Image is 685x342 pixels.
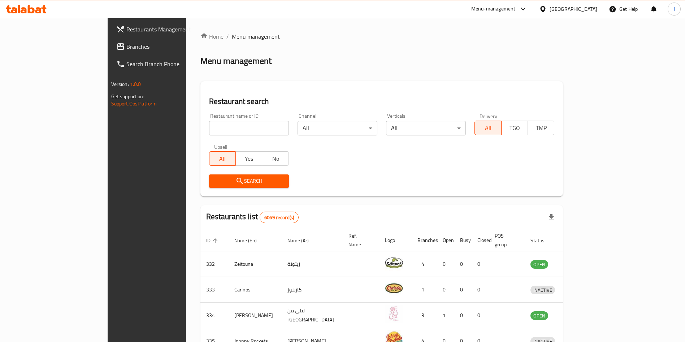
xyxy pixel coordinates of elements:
[531,123,551,133] span: TMP
[437,229,454,251] th: Open
[471,5,516,13] div: Menu-management
[412,277,437,303] td: 1
[528,121,554,135] button: TMP
[530,312,548,320] span: OPEN
[234,236,266,245] span: Name (En)
[229,277,282,303] td: Carinos
[530,260,548,269] span: OPEN
[110,55,222,73] a: Search Branch Phone
[212,153,233,164] span: All
[437,251,454,277] td: 0
[239,153,259,164] span: Yes
[412,229,437,251] th: Branches
[260,212,299,223] div: Total records count
[501,121,528,135] button: TGO
[386,121,466,135] div: All
[110,38,222,55] a: Branches
[130,79,141,89] span: 1.0.0
[206,236,220,245] span: ID
[437,303,454,328] td: 1
[200,55,272,67] h2: Menu management
[111,99,157,108] a: Support.OpsPlatform
[262,151,289,166] button: No
[480,113,498,118] label: Delivery
[260,214,298,221] span: 6069 record(s)
[550,5,597,13] div: [GEOGRAPHIC_DATA]
[126,60,216,68] span: Search Branch Phone
[126,25,216,34] span: Restaurants Management
[200,32,563,41] nav: breadcrumb
[265,153,286,164] span: No
[282,277,343,303] td: كارينوز
[474,121,501,135] button: All
[209,121,289,135] input: Search for restaurant name or ID..
[530,236,554,245] span: Status
[126,42,216,51] span: Branches
[530,311,548,320] div: OPEN
[379,229,412,251] th: Logo
[226,32,229,41] li: /
[437,277,454,303] td: 0
[206,211,299,223] h2: Restaurants list
[282,303,343,328] td: ليلى من [GEOGRAPHIC_DATA]
[209,151,236,166] button: All
[454,229,472,251] th: Busy
[543,209,560,226] div: Export file
[209,174,289,188] button: Search
[412,251,437,277] td: 4
[348,231,370,249] span: Ref. Name
[111,79,129,89] span: Version:
[472,277,489,303] td: 0
[673,5,675,13] span: J
[209,96,555,107] h2: Restaurant search
[215,177,283,186] span: Search
[287,236,318,245] span: Name (Ar)
[385,254,403,272] img: Zeitouna
[235,151,262,166] button: Yes
[282,251,343,277] td: زيتونة
[530,260,548,269] div: OPEN
[412,303,437,328] td: 3
[385,279,403,297] img: Carinos
[454,251,472,277] td: 0
[472,229,489,251] th: Closed
[232,32,280,41] span: Menu management
[111,92,144,101] span: Get support on:
[454,303,472,328] td: 0
[478,123,498,133] span: All
[495,231,516,249] span: POS group
[385,305,403,323] img: Leila Min Lebnan
[454,277,472,303] td: 0
[214,144,227,149] label: Upsell
[472,303,489,328] td: 0
[472,251,489,277] td: 0
[110,21,222,38] a: Restaurants Management
[504,123,525,133] span: TGO
[229,303,282,328] td: [PERSON_NAME]
[530,286,555,294] span: INACTIVE
[298,121,377,135] div: All
[229,251,282,277] td: Zeitouna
